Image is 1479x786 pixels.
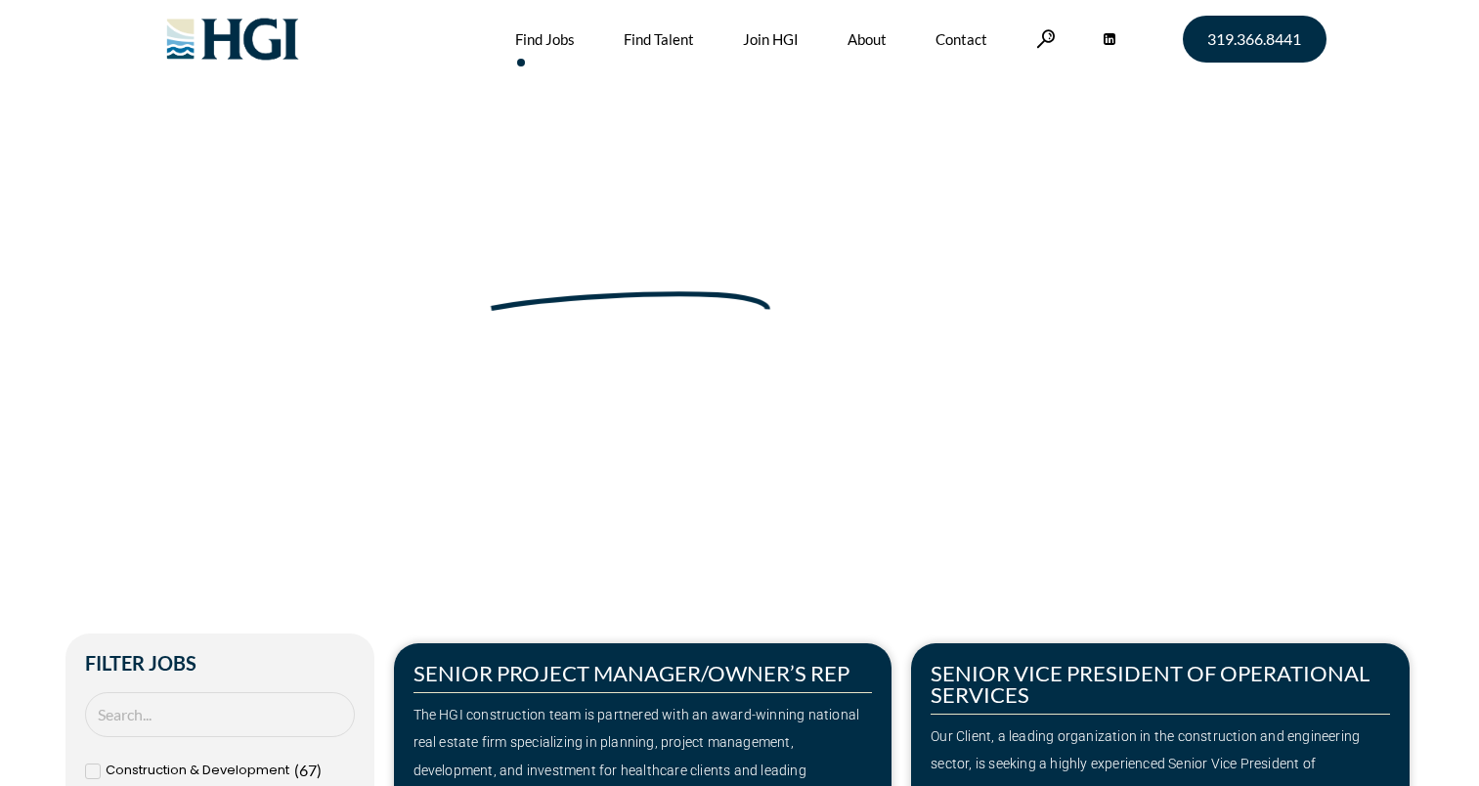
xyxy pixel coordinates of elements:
[1183,16,1327,63] a: 319.366.8441
[294,761,299,779] span: (
[85,653,355,673] h2: Filter Jobs
[1207,31,1301,47] span: 319.366.8441
[413,660,849,686] a: SENIOR PROJECT MANAGER/OWNER’S REP
[85,692,355,738] input: Search Job
[1036,29,1056,48] a: Search
[317,761,322,779] span: )
[193,327,272,347] span: »
[487,237,774,301] span: Next Move
[193,327,234,347] a: Home
[299,761,317,779] span: 67
[240,327,272,347] span: Jobs
[193,234,475,304] span: Make Your
[931,660,1370,708] a: SENIOR VICE PRESIDENT OF OPERATIONAL SERVICES
[106,757,289,785] span: Construction & Development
